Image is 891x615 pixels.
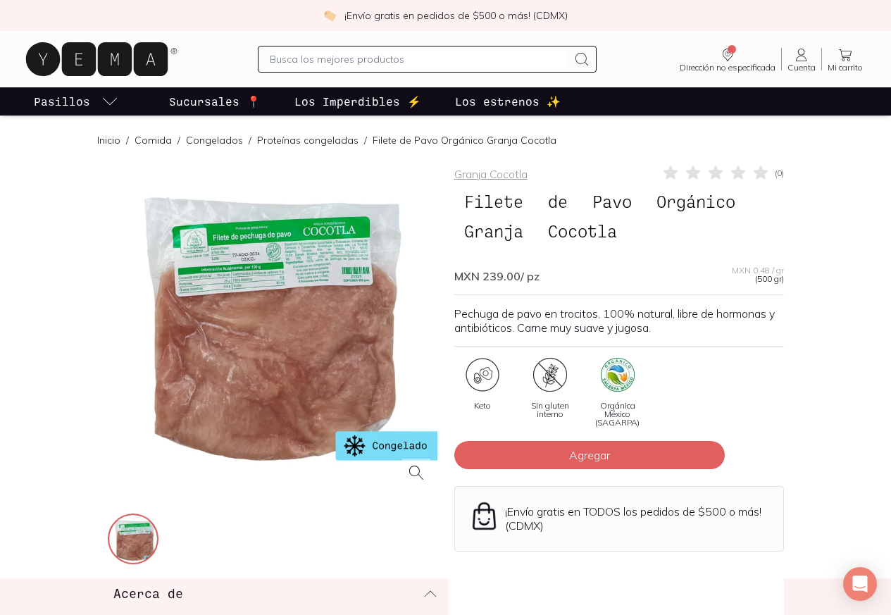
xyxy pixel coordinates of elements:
span: / [243,133,257,147]
span: Mi carrito [828,63,863,72]
img: 135_6080c608-accf-4f9a-a276-97c912c48c15=fwebp-q70-w256 [109,515,160,566]
a: Congelados [186,134,243,147]
span: Granja [454,218,533,244]
img: certificate_55e4a1f1-8c06-4539-bb7a-cfec37afd660=fwebp-q70-w96 [533,358,567,392]
span: / [359,133,373,147]
img: Envío [469,501,499,531]
a: Granja Cocotla [454,167,528,181]
a: Inicio [97,134,120,147]
span: de [538,188,578,215]
span: Pavo [582,188,642,215]
span: / [172,133,186,147]
span: Keto [474,402,491,410]
a: Los Imperdibles ⚡️ [292,87,424,116]
p: Filete de Pavo Orgánico Granja Cocotla [373,133,556,147]
span: Agregar [569,448,610,462]
p: Sucursales 📍 [169,93,261,110]
img: certification-keto_22f1388f-1d8e-4ebf-ad8d-0360f601ddd5=fwebp-q70-w96 [466,358,499,392]
span: (500 gr) [755,275,784,283]
a: Dirección no especificada [674,46,781,72]
p: Pasillos [34,93,90,110]
a: Comida [135,134,172,147]
h3: Acerca de [113,584,183,602]
img: check [323,9,336,22]
a: Mi carrito [822,46,868,72]
span: Filete [454,188,533,215]
p: Los estrenos ✨ [455,93,561,110]
input: Busca los mejores productos [270,51,567,68]
img: organic_mx_sagarpa_d5bfe478-d9b9-46b3-8f87-8b6e7c63d533=fwebp-q70-w96 [601,358,635,392]
div: Open Intercom Messenger [843,567,877,601]
span: Orgánico [647,188,745,215]
p: ¡Envío gratis en TODOS los pedidos de $500 o más! (CDMX) [505,504,769,533]
p: Pechuga de pavo en trocitos, 100% natural, libre de hormonas y antibióticos. Carne muy suave y ju... [454,306,784,335]
a: Cuenta [782,46,821,72]
span: Sin gluten interno [522,402,578,418]
span: Cocotla [538,218,627,244]
p: ¡Envío gratis en pedidos de $500 o más! (CDMX) [344,8,568,23]
span: Dirección no especificada [680,63,775,72]
a: Los estrenos ✨ [452,87,563,116]
span: ( 0 ) [775,169,784,178]
a: Sucursales 📍 [166,87,263,116]
span: MXN 0.48 / gr [732,266,784,275]
span: / [120,133,135,147]
span: MXN 239.00 / pz [454,269,540,283]
span: Orgánica México (SAGARPA) [590,402,646,427]
button: Agregar [454,441,725,469]
p: Los Imperdibles ⚡️ [294,93,421,110]
span: Cuenta [787,63,816,72]
a: Proteínas congeladas [257,134,359,147]
a: pasillo-todos-link [31,87,121,116]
